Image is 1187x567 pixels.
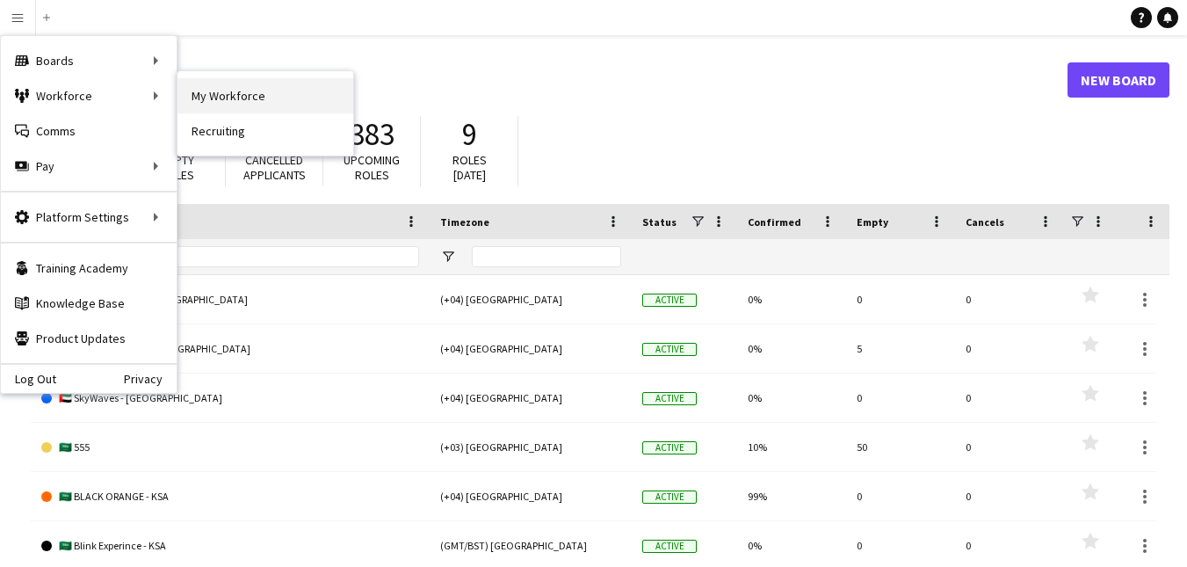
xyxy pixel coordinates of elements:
span: Active [642,441,697,454]
div: 0 [955,374,1064,422]
div: Boards [1,43,177,78]
span: Active [642,294,697,307]
div: (+04) [GEOGRAPHIC_DATA] [430,324,632,373]
a: 🇸🇦 BLACK ORANGE - KSA [41,472,419,521]
span: 9 [462,115,477,154]
div: (+03) [GEOGRAPHIC_DATA] [430,423,632,471]
a: Comms [1,113,177,149]
div: 0 [955,275,1064,323]
div: 0% [737,324,846,373]
span: Cancelled applicants [243,152,306,183]
h1: Boards [31,67,1068,93]
div: 0 [846,472,955,520]
div: 0% [737,374,846,422]
div: 99% [737,472,846,520]
a: 🇦🇪 Blink Experience - [GEOGRAPHIC_DATA] [41,324,419,374]
div: (+04) [GEOGRAPHIC_DATA] [430,472,632,520]
span: Cancels [966,215,1004,229]
div: Workforce [1,78,177,113]
a: Log Out [1,372,56,386]
div: 0 [846,275,955,323]
a: Product Updates [1,321,177,356]
span: Confirmed [748,215,801,229]
span: Roles [DATE] [452,152,487,183]
div: 0 [846,374,955,422]
a: Training Academy [1,251,177,286]
div: 5 [846,324,955,373]
span: Active [642,540,697,553]
div: 10% [737,423,846,471]
span: Active [642,491,697,504]
div: 0 [955,423,1064,471]
span: Timezone [440,215,489,229]
a: My Workforce [177,78,353,113]
a: 🇦🇪 BLACK ORANGE - [GEOGRAPHIC_DATA] [41,275,419,324]
a: Recruiting [177,113,353,149]
a: Knowledge Base [1,286,177,321]
div: 0 [955,472,1064,520]
div: 50 [846,423,955,471]
div: 0% [737,275,846,323]
a: Privacy [124,372,177,386]
input: Board name Filter Input [73,246,419,267]
span: Upcoming roles [344,152,400,183]
span: 383 [350,115,394,154]
div: Platform Settings [1,200,177,235]
div: Pay [1,149,177,184]
div: (+04) [GEOGRAPHIC_DATA] [430,275,632,323]
a: 🇸🇦 555 [41,423,419,472]
span: Empty [857,215,888,229]
a: New Board [1068,62,1169,98]
div: (+04) [GEOGRAPHIC_DATA] [430,374,632,422]
span: Active [642,392,697,405]
div: 0 [955,324,1064,373]
button: Open Filter Menu [440,249,456,265]
span: Status [642,215,677,229]
span: Active [642,343,697,356]
input: Timezone Filter Input [472,246,621,267]
a: 🇦🇪 SkyWaves - [GEOGRAPHIC_DATA] [41,374,419,423]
